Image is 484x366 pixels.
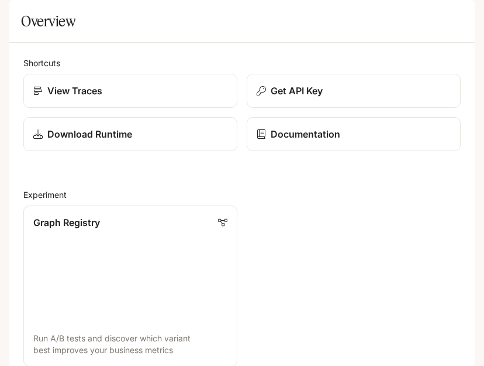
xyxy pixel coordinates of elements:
p: Download Runtime [47,127,132,141]
p: View Traces [47,84,102,98]
a: Download Runtime [23,117,237,151]
h2: Shortcuts [23,57,461,69]
h1: Overview [21,9,75,33]
p: Documentation [271,127,340,141]
button: Get API Key [247,74,461,108]
p: Get API Key [271,84,323,98]
a: View Traces [23,74,237,108]
p: Graph Registry [33,216,100,230]
a: Documentation [247,117,461,151]
h2: Experiment [23,189,461,201]
p: Run A/B tests and discover which variant best improves your business metrics [33,333,227,356]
